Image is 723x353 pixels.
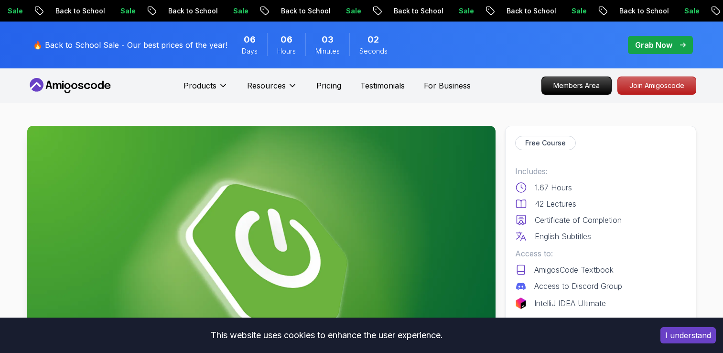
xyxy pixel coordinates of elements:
span: 6 Hours [281,33,292,46]
p: Sale [562,6,593,16]
p: Products [183,80,216,91]
span: Minutes [315,46,340,56]
button: Products [183,80,228,99]
p: Sale [675,6,706,16]
a: For Business [424,80,471,91]
p: Access to: [515,248,686,259]
p: Back to School [46,6,111,16]
p: Access to Discord Group [534,280,622,292]
span: 3 Minutes [322,33,334,46]
p: Back to School [610,6,675,16]
p: 42 Lectures [535,198,576,210]
p: English Subtitles [535,231,591,242]
p: Back to School [497,6,562,16]
span: Hours [277,46,296,56]
button: Resources [247,80,297,99]
p: Certificate of Completion [535,214,622,226]
p: Sale [111,6,142,16]
p: Free Course [525,138,566,148]
p: Back to School [159,6,224,16]
p: AmigosCode Textbook [534,264,614,276]
p: Join Amigoscode [618,77,696,94]
p: Sale [337,6,367,16]
p: Members Area [542,77,611,94]
p: Resources [247,80,286,91]
span: 2 Seconds [367,33,379,46]
p: Includes: [515,165,686,177]
a: Join Amigoscode [617,77,696,95]
p: 1.67 Hours [535,182,572,193]
p: Sale [450,6,480,16]
span: 6 Days [244,33,256,46]
p: Grab Now [635,39,672,51]
span: Days [242,46,258,56]
a: Pricing [316,80,341,91]
span: Seconds [359,46,388,56]
p: 🔥 Back to School Sale - Our best prices of the year! [33,39,227,51]
div: This website uses cookies to enhance the user experience. [7,325,646,346]
img: jetbrains logo [515,298,527,309]
p: Sale [224,6,255,16]
a: Testimonials [360,80,405,91]
p: IntelliJ IDEA Ultimate [534,298,606,309]
p: Back to School [385,6,450,16]
button: Accept cookies [660,327,716,343]
a: Members Area [541,77,612,95]
p: Back to School [272,6,337,16]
